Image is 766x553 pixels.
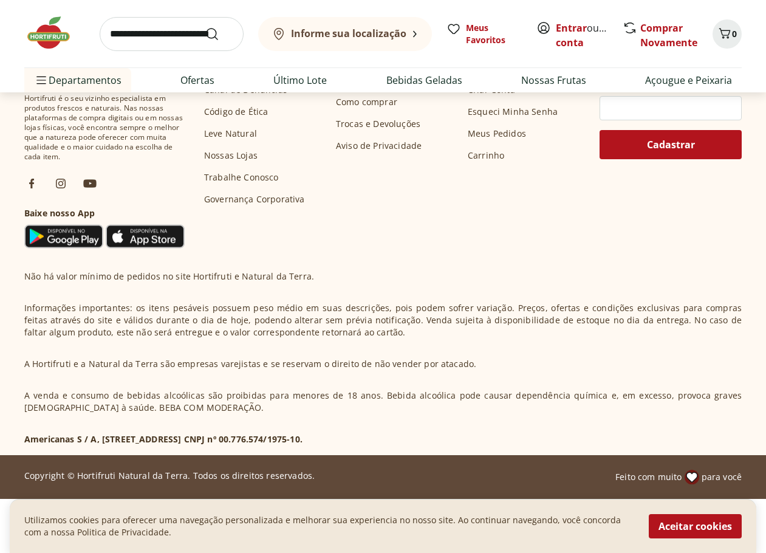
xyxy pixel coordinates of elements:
a: Último Lote [273,73,327,88]
a: Meus Pedidos [468,128,526,140]
button: Submit Search [205,27,234,41]
a: Criar conta [556,21,623,49]
b: Informe sua localização [291,27,406,40]
img: ig [53,176,68,191]
a: Nossas Lojas [204,149,258,162]
span: 0 [732,28,737,39]
span: Meus Favoritos [466,22,522,46]
a: Bebidas Geladas [386,73,462,88]
button: Informe sua localização [258,17,432,51]
button: Menu [34,66,49,95]
span: Feito com muito [615,471,682,483]
span: ou [556,21,610,50]
a: Comprar Novamente [640,21,697,49]
button: Aceitar cookies [649,514,742,538]
p: Americanas S / A, [STREET_ADDRESS] CNPJ nº 00.776.574/1975-10. [24,433,303,445]
a: Carrinho [468,149,504,162]
a: Esqueci Minha Senha [468,106,558,118]
a: Entrar [556,21,587,35]
p: Não há valor mínimo de pedidos no site Hortifruti e Natural da Terra. [24,270,314,283]
button: Carrinho [713,19,742,49]
p: Copyright © Hortifruti Natural da Terra. Todos os direitos reservados. [24,470,315,482]
a: Como comprar [336,96,397,108]
a: Aviso de Privacidade [336,140,422,152]
a: Trocas e Devoluções [336,118,420,130]
img: Hortifruti [24,15,85,51]
a: Governança Corporativa [204,193,305,205]
input: search [100,17,244,51]
a: Açougue e Peixaria [645,73,732,88]
p: Informações importantes: os itens pesáveis possuem peso médio em suas descrições, pois podem sofr... [24,302,742,338]
img: fb [24,176,39,191]
span: Cadastrar [647,140,695,149]
p: A Hortifruti e a Natural da Terra são empresas varejistas e se reservam o direito de não vender p... [24,358,476,370]
button: Cadastrar [600,130,742,159]
span: Hortifruti é o seu vizinho especialista em produtos frescos e naturais. Nas nossas plataformas de... [24,94,185,162]
p: A venda e consumo de bebidas alcoólicas são proibidas para menores de 18 anos. Bebida alcoólica p... [24,390,742,414]
span: Departamentos [34,66,121,95]
p: Utilizamos cookies para oferecer uma navegação personalizada e melhorar sua experiencia no nosso ... [24,514,634,538]
a: Trabalhe Conosco [204,171,279,184]
img: App Store Icon [106,224,185,249]
span: para você [702,471,742,483]
a: Nossas Frutas [521,73,586,88]
a: Leve Natural [204,128,257,140]
h3: Baixe nosso App [24,207,185,219]
img: ytb [83,176,97,191]
a: Meus Favoritos [446,22,522,46]
a: Código de Ética [204,106,268,118]
img: Google Play Icon [24,224,103,249]
a: Ofertas [180,73,214,88]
